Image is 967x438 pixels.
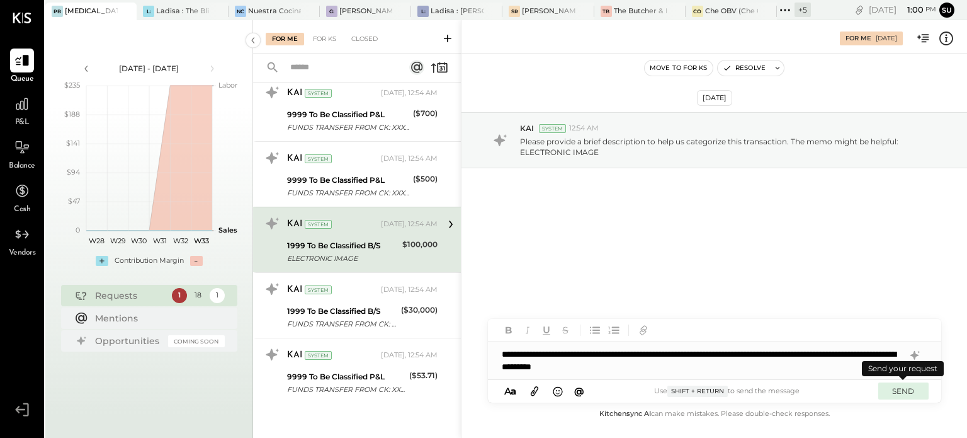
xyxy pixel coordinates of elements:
text: W28 [89,236,105,245]
div: KAI [287,87,302,100]
div: TB [601,6,612,17]
div: Coming Soon [168,335,225,347]
button: Ordered List [606,322,622,338]
button: SEND [878,383,929,400]
button: Italic [519,322,536,338]
div: 1 [172,288,187,303]
text: $188 [64,110,80,118]
div: 9999 To Be Classified P&L [287,371,405,383]
div: 9999 To Be Classified P&L [287,108,409,121]
div: ($30,000) [401,304,438,316]
a: Balance [1,135,43,172]
div: KAI [287,349,302,362]
button: Aa [500,384,521,398]
div: 18 [191,288,206,303]
div: ($700) [413,107,438,120]
span: @ [574,385,584,397]
div: System [305,220,332,229]
div: [DATE] [876,34,897,43]
text: W30 [130,236,146,245]
div: Use to send the message [588,386,866,397]
span: 1 : 00 [898,4,924,16]
text: 0 [76,226,80,234]
text: $94 [67,168,81,176]
div: [PERSON_NAME]'s : [PERSON_NAME]'s [339,6,392,16]
div: [MEDICAL_DATA] (JSI LLC) - Ignite [65,6,118,16]
text: $141 [66,139,80,147]
div: [PERSON_NAME]' Rooftop - Ignite [522,6,575,16]
div: Ladisa : [PERSON_NAME] in the Alley [431,6,483,16]
div: SR [509,6,520,17]
button: Underline [538,322,555,338]
div: FUNDS TRANSFER FROM CK: XXXXXX7993 REF # XXXXXXX5918 [287,121,409,134]
div: [DATE] - [DATE] [96,63,203,74]
div: 1999 To Be Classified B/S [287,239,399,252]
a: Vendors [1,222,43,259]
div: For Me [845,34,871,43]
text: W33 [194,236,209,245]
div: [DATE], 12:54 AM [381,88,438,98]
div: [DATE], 12:54 AM [381,350,438,360]
p: Please provide a brief description to help us categorize this transaction. The memo might be help... [520,136,935,158]
div: ELECTRONIC IMAGE [287,252,399,265]
div: 9999 To Be Classified P&L [287,174,409,187]
div: + [96,256,108,266]
button: su [939,3,954,18]
div: For Me [266,33,304,45]
div: L: [417,6,429,17]
div: [DATE], 12:54 AM [381,285,438,295]
a: Queue [1,49,43,85]
div: System [305,285,332,294]
a: Cash [1,179,43,216]
span: P&L [15,117,30,129]
button: Add URL [635,322,652,338]
div: L: [143,6,154,17]
div: System [305,154,332,163]
div: KAI [287,284,302,296]
div: 1 [210,288,225,303]
a: P&L [1,92,43,129]
div: System [305,89,332,98]
text: W29 [110,236,125,245]
text: $235 [64,81,80,89]
div: [DATE] [697,90,732,106]
button: Resolve [718,61,771,76]
div: NC [235,6,246,17]
text: W31 [152,236,166,245]
span: Shift + Return [667,386,728,397]
div: System [305,351,332,360]
div: - [190,256,203,266]
div: [DATE], 12:54 AM [381,154,438,164]
div: [DATE], 12:54 AM [381,219,438,229]
div: ($53.71) [409,369,438,382]
text: Sales [218,226,237,234]
div: Send your request [862,361,944,376]
text: Labor [218,81,237,89]
div: For KS [307,33,342,45]
div: Contribution Margin [115,256,184,266]
span: 12:54 AM [569,124,599,134]
div: 1999 To Be Classified B/S [287,305,397,318]
div: Closed [345,33,384,45]
div: copy link [853,3,866,16]
div: FUNDS TRANSFER FROM CK: XXXXXX4732 REF # XXXXXXX8052 [287,187,409,199]
div: [DATE] [869,4,936,16]
div: KAI [287,153,302,165]
div: FUNDS TRANSFER FROM CK: XXXXXX7993 REF # XXXXXXX3827 [287,383,405,396]
div: $100,000 [402,238,438,251]
span: pm [925,5,936,14]
button: Unordered List [587,322,603,338]
div: G: [326,6,337,17]
div: Opportunities [95,335,162,347]
div: FUNDS TRANSFER FROM CK: XXXXXX7993 REF # XXXXXXX1687 [287,318,397,330]
span: Queue [11,74,34,85]
div: Ladisa : The Blind Pig [156,6,209,16]
div: System [539,124,566,133]
div: The Butcher & Barrel (L Argento LLC) - [GEOGRAPHIC_DATA] [614,6,667,16]
div: Requests [95,289,166,302]
span: Balance [9,161,35,172]
button: Strikethrough [557,322,574,338]
div: KAI [287,218,302,231]
span: KAI [520,123,534,134]
div: ($500) [413,173,438,185]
